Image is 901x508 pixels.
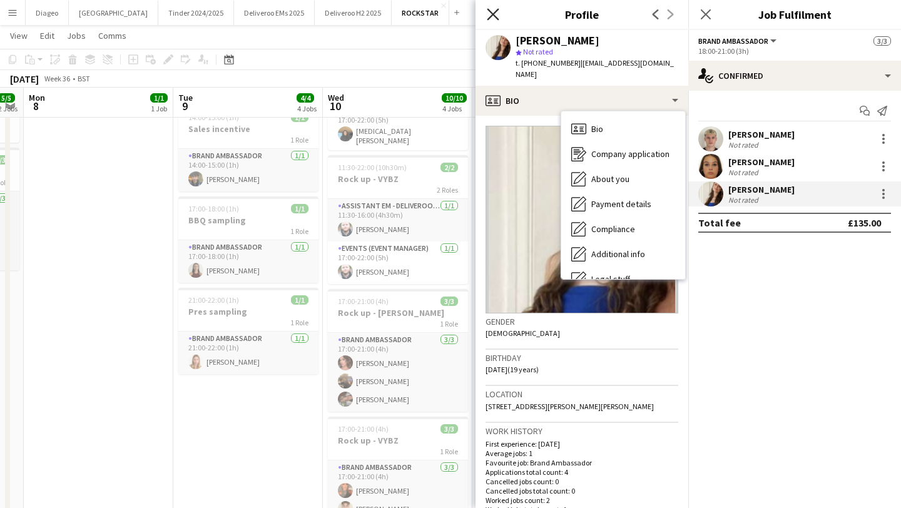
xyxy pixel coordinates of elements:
div: Not rated [728,140,761,150]
h3: Profile [476,6,688,23]
p: Cancelled jobs count: 0 [486,477,678,486]
app-job-card: 21:00-22:00 (1h)1/1Pres sampling1 RoleBrand Ambassador1/121:00-22:00 (1h)[PERSON_NAME] [178,288,318,374]
span: Not rated [523,47,553,56]
span: Brand Ambassador [698,36,768,46]
div: Bio [476,86,688,116]
h3: Gender [486,316,678,327]
div: About you [561,166,685,191]
div: [DATE] [10,73,39,85]
span: Comms [98,30,126,41]
h3: Rock up - VYBZ [328,173,468,185]
button: Tinder 2024/2025 [158,1,234,25]
button: [GEOGRAPHIC_DATA] [69,1,158,25]
p: Average jobs: 1 [486,449,678,458]
span: 3/3 [440,297,458,306]
div: 18:00-21:00 (3h) [698,46,891,56]
button: Deliveroo H2 2025 [315,1,392,25]
p: Favourite job: Brand Ambassador [486,458,678,467]
span: | [EMAIL_ADDRESS][DOMAIN_NAME] [516,58,674,79]
div: Compliance [561,216,685,241]
div: [PERSON_NAME] [728,129,795,140]
div: Not rated [728,168,761,177]
h3: BBQ sampling [178,215,318,226]
div: [PERSON_NAME] [516,35,599,46]
h3: Rock up - VYBZ [328,435,468,446]
span: Company application [591,148,669,160]
span: 10/10 [442,93,467,103]
span: 1 Role [440,447,458,456]
span: 17:00-21:00 (4h) [338,424,389,434]
span: 1 Role [440,319,458,328]
div: [PERSON_NAME] [728,184,795,195]
span: Jobs [67,30,86,41]
app-card-role: Brand Ambassador1/117:00-18:00 (1h)[PERSON_NAME] [178,240,318,283]
div: [PERSON_NAME] [728,156,795,168]
span: Bio [591,123,603,135]
h3: Birthday [486,352,678,363]
span: 4/4 [297,93,314,103]
span: 2 Roles [437,185,458,195]
span: [STREET_ADDRESS][PERSON_NAME][PERSON_NAME] [486,402,654,411]
h3: Sales incentive [178,123,318,135]
span: 11:30-22:00 (10h30m) [338,163,407,172]
span: 1/1 [291,204,308,213]
span: 2/2 [440,163,458,172]
span: Week 36 [41,74,73,83]
app-job-card: 11:30-22:00 (10h30m)2/2Rock up - VYBZ2 RolesAssistant EM - Deliveroo FR1/111:30-16:00 (4h30m)[PER... [328,155,468,284]
span: Edit [40,30,54,41]
p: Worked jobs count: 2 [486,495,678,505]
div: 4 Jobs [442,104,466,113]
app-card-role: Events (Event Manager)1/117:00-22:00 (5h)[MEDICAL_DATA][PERSON_NAME] [328,104,468,150]
span: Tue [178,92,193,103]
div: 1 Job [151,104,167,113]
app-card-role: Brand Ambassador3/317:00-21:00 (4h)[PERSON_NAME][PERSON_NAME][PERSON_NAME] [328,333,468,412]
span: View [10,30,28,41]
span: [DATE] (19 years) [486,365,539,374]
span: 10 [326,99,344,113]
span: Legal stuff [591,273,630,285]
div: Confirmed [688,61,901,91]
app-card-role: Assistant EM - Deliveroo FR1/111:30-16:00 (4h30m)[PERSON_NAME] [328,199,468,241]
div: Legal stuff [561,267,685,292]
div: BST [78,74,90,83]
span: 8 [27,99,45,113]
span: 9 [176,99,193,113]
h3: Job Fulfilment [688,6,901,23]
span: About you [591,173,629,185]
a: Edit [35,28,59,44]
img: Crew avatar or photo [486,126,678,313]
div: 4 Jobs [297,104,317,113]
a: View [5,28,33,44]
div: 17:00-18:00 (1h)1/1BBQ sampling1 RoleBrand Ambassador1/117:00-18:00 (1h)[PERSON_NAME] [178,196,318,283]
span: Additional info [591,248,645,260]
a: Jobs [62,28,91,44]
span: 1/1 [150,93,168,103]
app-card-role: Brand Ambassador1/114:00-15:00 (1h)[PERSON_NAME] [178,149,318,191]
h3: Work history [486,425,678,437]
span: t. [PHONE_NUMBER] [516,58,581,68]
p: First experience: [DATE] [486,439,678,449]
button: Diageo [26,1,69,25]
p: Cancelled jobs total count: 0 [486,486,678,495]
button: ROCKSTAR [392,1,449,25]
span: 17:00-18:00 (1h) [188,204,239,213]
app-job-card: 14:00-15:00 (1h)1/1Sales incentive1 RoleBrand Ambassador1/114:00-15:00 (1h)[PERSON_NAME] [178,105,318,191]
div: Bio [561,116,685,141]
div: £135.00 [848,216,881,229]
app-card-role: Events (Event Manager)1/117:00-22:00 (5h)[PERSON_NAME] [328,241,468,284]
app-job-card: 17:00-21:00 (4h)3/3Rock up - [PERSON_NAME]1 RoleBrand Ambassador3/317:00-21:00 (4h)[PERSON_NAME][... [328,289,468,412]
button: Deliveroo EMs 2025 [234,1,315,25]
span: 3/3 [440,424,458,434]
span: Compliance [591,223,635,235]
span: 1 Role [290,135,308,145]
a: Comms [93,28,131,44]
div: Not rated [728,195,761,205]
span: [DEMOGRAPHIC_DATA] [486,328,560,338]
h3: Pres sampling [178,306,318,317]
span: 3/3 [873,36,891,46]
div: Additional info [561,241,685,267]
